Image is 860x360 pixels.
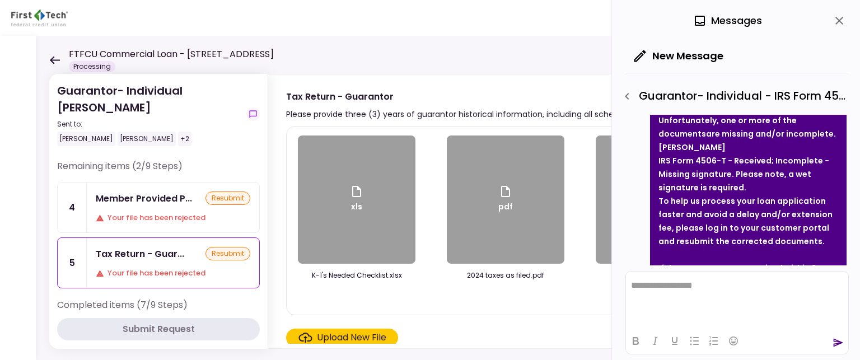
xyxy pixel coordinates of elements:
button: New Message [625,41,732,71]
div: Processing [69,61,115,72]
button: Emojis [724,333,743,349]
button: send [833,337,844,348]
button: Bold [626,333,645,349]
div: . [658,114,838,141]
div: K-1's Needed Checklist.xlsx [298,270,415,280]
strong: [PERSON_NAME] [658,142,726,153]
div: Member Provided PFS [96,191,192,205]
div: [PERSON_NAME] [118,132,176,146]
strong: IRS Form 4506-T - Received; Incomplete - Missing signature. Please note, a wet signature is requi... [658,155,829,193]
div: Guarantor- Individual [PERSON_NAME] [57,82,242,146]
button: Numbered list [704,333,723,349]
button: Bullet list [685,333,704,349]
strong: Unfortunately, one or more of the documents [658,115,797,139]
div: resubmit [205,247,250,260]
h1: FTFCU Commercial Loan - [STREET_ADDRESS] [69,48,274,61]
div: 2023 Taxes.pdf [596,270,713,280]
div: Completed items (7/9 Steps) [57,298,260,321]
button: show-messages [246,107,260,121]
div: Sent to: [57,119,242,129]
button: Italic [646,333,665,349]
div: Your file has been rejected [96,268,250,279]
div: +2 [178,132,191,146]
span: Click here to upload the required document [286,329,398,347]
div: Tax Return - Guarantor [96,247,184,261]
div: resubmit [205,191,250,205]
div: [PERSON_NAME] [57,132,115,146]
div: Please provide three (3) years of guarantor historical information, including all schedules and K... [286,107,716,121]
div: Submit Request [123,322,195,336]
img: Partner icon [11,10,68,26]
div: 2024 taxes as filed.pdf [447,270,564,280]
div: Upload New File [317,331,386,344]
div: Guarantor- Individual - IRS Form 4506-T Guarantor [618,87,849,106]
iframe: Rich Text Area [626,272,848,328]
div: Remaining items (2/9 Steps) [57,160,260,182]
button: Submit Request [57,318,260,340]
a: 5Tax Return - GuarantorresubmitYour file has been rejected [57,237,260,288]
div: 4 [58,183,87,232]
div: Tax Return - Guarantor [286,90,716,104]
strong: are missing and/or incomplete [706,128,834,139]
div: pdf [498,185,513,215]
div: Your file has been rejected [96,212,250,223]
a: 4Member Provided PFSresubmitYour file has been rejected [57,182,260,233]
div: xls [350,185,363,215]
button: close [830,11,849,30]
div: If documents are not received within 3 business days, your sixty (60) day rate lock may be jeopar... [658,261,838,302]
div: 5 [58,238,87,288]
div: To help us process your loan application faster and avoid a delay and/or extension fee, please lo... [658,194,838,248]
div: Messages [693,12,762,29]
button: Underline [665,333,684,349]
